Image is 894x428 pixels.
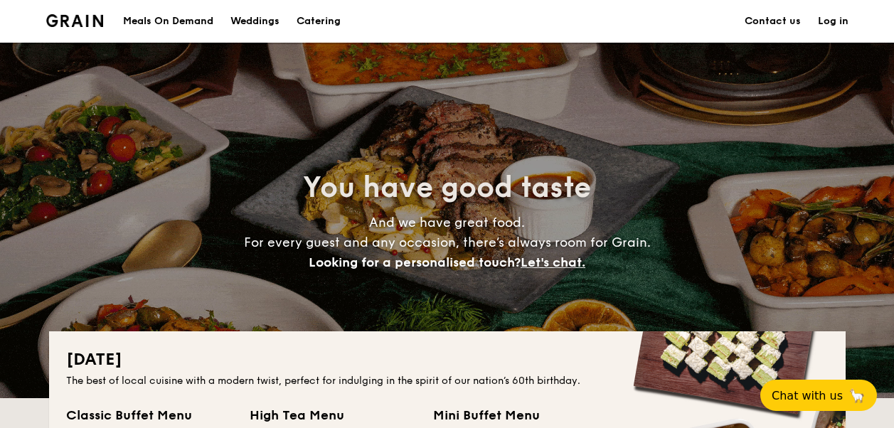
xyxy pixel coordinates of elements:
div: Mini Buffet Menu [433,405,600,425]
div: The best of local cuisine with a modern twist, perfect for indulging in the spirit of our nation’... [66,374,829,388]
span: You have good taste [303,171,591,205]
img: Grain [46,14,104,27]
a: Logotype [46,14,104,27]
span: 🦙 [848,387,866,404]
div: Classic Buffet Menu [66,405,233,425]
span: Looking for a personalised touch? [309,255,521,270]
span: Let's chat. [521,255,585,270]
button: Chat with us🦙 [760,380,877,411]
div: High Tea Menu [250,405,416,425]
span: Chat with us [772,389,843,402]
span: And we have great food. For every guest and any occasion, there’s always room for Grain. [244,215,651,270]
h2: [DATE] [66,348,829,371]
